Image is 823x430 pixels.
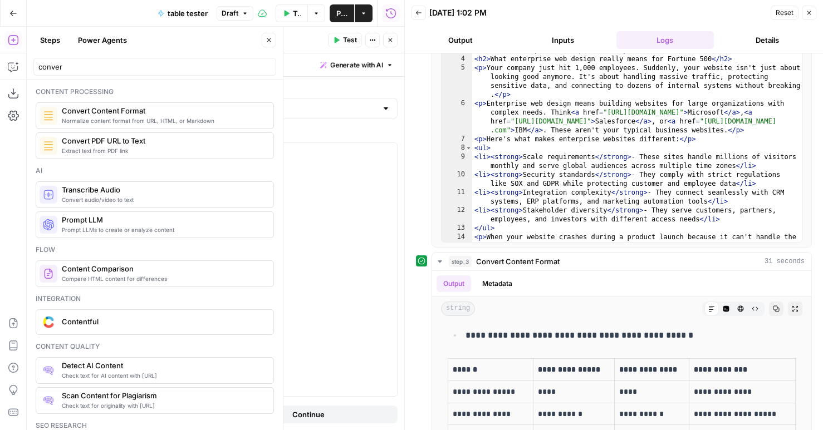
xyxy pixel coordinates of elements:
[62,184,264,195] span: Transcribe Audio
[62,225,264,234] span: Prompt LLMs to create or analyze content
[476,275,519,292] button: Metadata
[437,275,471,292] button: Output
[222,8,238,18] span: Draft
[62,263,264,274] span: Content Comparison
[343,35,357,45] span: Test
[514,31,612,49] button: Inputs
[151,4,214,22] button: table tester
[43,140,54,151] img: 62yuwf1kr9krw125ghy9mteuwaw4
[62,401,264,410] span: Check text for originality with [URL]
[38,61,271,72] input: Search steps
[62,105,264,116] span: Convert Content Format
[36,245,274,255] div: Flow
[442,152,472,170] div: 9
[442,135,472,144] div: 7
[62,390,264,401] span: Scan Content for Plagiarism
[62,116,264,125] span: Normalize content format from URL, HTML, or Markdown
[43,395,54,406] img: g05n0ak81hcbx2skfcsf7zupj8nr
[411,31,510,49] button: Output
[33,31,67,49] button: Steps
[442,206,472,224] div: 12
[442,188,472,206] div: 11
[62,360,264,371] span: Detect AI Content
[43,365,54,376] img: 0h7jksvol0o4df2od7a04ivbg1s0
[432,253,811,270] button: 31 seconds
[442,55,472,63] div: 4
[765,256,805,266] span: 31 seconds
[316,58,398,72] button: Generate with AI
[442,233,472,268] div: 14
[293,8,301,19] span: Test Workflow
[449,256,472,267] span: step_3
[442,170,472,188] div: 10
[276,4,307,22] button: Test Workflow
[771,6,798,20] button: Reset
[62,146,264,155] span: Extract text from PDF link
[168,8,208,19] span: table tester
[62,274,264,283] span: Compare HTML content for differences
[71,31,134,49] button: Power Agents
[62,316,264,327] span: Contentful
[222,406,396,423] button: Continue
[62,135,264,146] span: Convert PDF URL to Text
[442,63,472,99] div: 5
[718,31,816,49] button: Details
[476,256,560,267] span: Convert Content Format
[442,144,472,152] div: 8
[442,99,472,135] div: 6
[466,144,472,152] span: Toggle code folding, rows 8 through 13
[217,6,253,21] button: Draft
[43,110,54,121] img: o3r9yhbrn24ooq0tey3lueqptmfj
[616,31,714,49] button: Logs
[441,302,475,316] span: string
[292,409,325,420] span: Continue
[36,294,274,304] div: Integration
[330,60,383,70] span: Generate with AI
[43,268,54,279] img: vrinnnclop0vshvmafd7ip1g7ohf
[43,316,54,328] img: sdasd.png
[36,166,274,176] div: Ai
[36,342,274,352] div: Content quality
[62,214,264,225] span: Prompt LLM
[776,8,793,18] span: Reset
[336,8,347,19] span: Publish
[442,224,472,233] div: 13
[328,33,362,47] button: Test
[62,195,264,204] span: Convert audio/video to text
[36,87,274,97] div: Content processing
[330,4,354,22] button: Publish
[62,371,264,380] span: Check text for AI content with [URL]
